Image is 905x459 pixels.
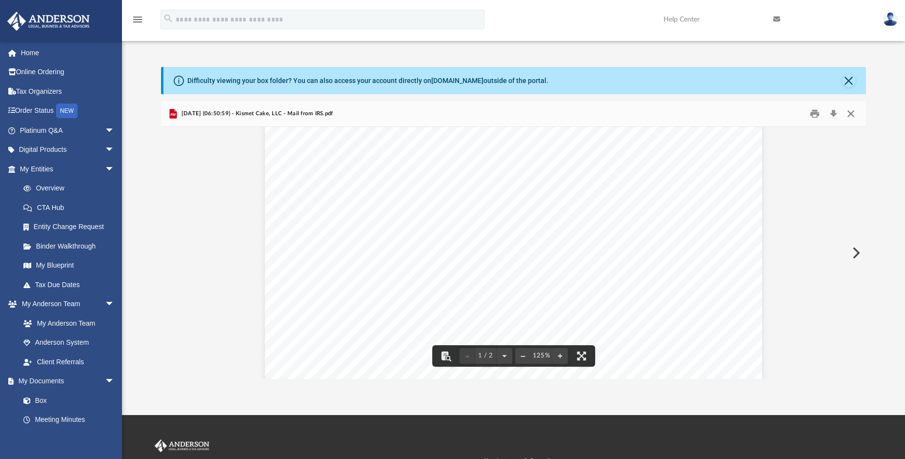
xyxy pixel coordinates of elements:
i: menu [132,14,143,25]
a: Order StatusNEW [7,101,129,121]
a: Home [7,43,129,63]
a: My Anderson Team [14,313,120,333]
button: Print [805,106,825,122]
a: Platinum Q&Aarrow_drop_down [7,121,129,140]
div: File preview [161,127,866,379]
a: Tax Organizers [7,82,129,101]
div: Document Viewer [161,127,866,379]
a: Online Ordering [7,63,129,82]
span: arrow_drop_down [105,294,124,314]
span: arrow_drop_down [105,159,124,179]
a: Entity Change Request [14,217,129,237]
a: Meeting Minutes [14,410,124,430]
div: Preview [161,101,866,379]
i: search [163,13,174,24]
button: Close [842,106,859,122]
button: Enter fullscreen [571,345,592,367]
button: Close [842,74,856,87]
span: 1 / 2 [475,353,497,359]
a: Anderson System [14,333,124,353]
a: Tax Due Dates [14,275,129,294]
button: 1 / 2 [475,345,497,367]
span: arrow_drop_down [105,372,124,392]
img: Anderson Advisors Platinum Portal [153,439,211,452]
a: [DOMAIN_NAME] [431,77,483,84]
button: Next File [845,239,866,267]
a: Binder Walkthrough [14,236,129,256]
button: Zoom in [552,345,568,367]
a: My Anderson Teamarrow_drop_down [7,294,124,314]
a: Digital Productsarrow_drop_down [7,140,129,160]
img: User Pic [883,12,898,26]
button: Zoom out [515,345,531,367]
a: My Documentsarrow_drop_down [7,372,124,391]
img: Anderson Advisors Platinum Portal [4,12,93,31]
div: Current zoom level [531,353,552,359]
a: Box [14,391,120,410]
a: CTA Hub [14,198,129,217]
a: My Entitiesarrow_drop_down [7,159,129,179]
span: arrow_drop_down [105,140,124,160]
span: [DATE] (06:50:59) - Kismet Cake, LLC - Mail from IRS.pdf [179,109,333,118]
button: Download [825,106,842,122]
a: Client Referrals [14,352,124,372]
button: Toggle findbar [435,345,457,367]
a: Overview [14,179,129,198]
a: menu [132,19,143,25]
div: NEW [56,104,78,118]
button: Next page [497,345,512,367]
div: Difficulty viewing your box folder? You can also access your account directly on outside of the p... [187,76,548,86]
span: arrow_drop_down [105,121,124,141]
a: My Blueprint [14,256,124,275]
